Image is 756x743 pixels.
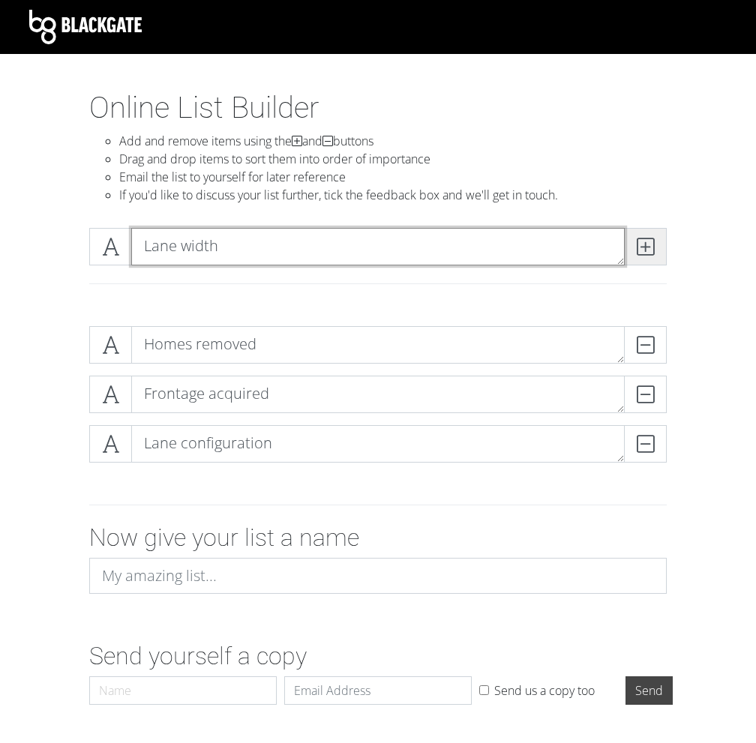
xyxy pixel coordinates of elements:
[89,676,277,705] input: Name
[119,132,667,150] li: Add and remove items using the and buttons
[89,523,667,552] h2: Now give your list a name
[29,10,142,44] img: Blackgate
[89,642,667,670] h2: Send yourself a copy
[119,150,667,168] li: Drag and drop items to sort them into order of importance
[284,676,472,705] input: Email Address
[89,90,667,126] h1: Online List Builder
[89,558,667,594] input: My amazing list...
[625,676,673,705] input: Send
[494,682,595,700] label: Send us a copy too
[119,186,667,204] li: If you'd like to discuss your list further, tick the feedback box and we'll get in touch.
[119,168,667,186] li: Email the list to yourself for later reference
